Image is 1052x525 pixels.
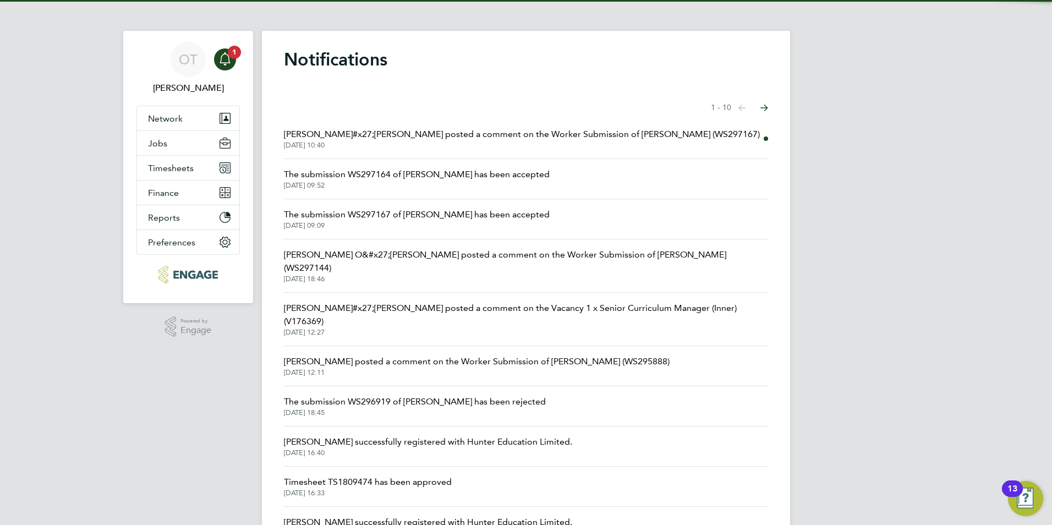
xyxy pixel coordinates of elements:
[137,230,239,254] button: Preferences
[284,128,760,141] span: [PERSON_NAME]#x27;[PERSON_NAME] posted a comment on the Worker Submission of [PERSON_NAME] (WS297...
[165,316,212,337] a: Powered byEngage
[284,208,550,221] span: The submission WS297167 of [PERSON_NAME] has been accepted
[214,42,236,77] a: 1
[284,435,572,457] a: [PERSON_NAME] successfully registered with Hunter Education Limited.[DATE] 16:40
[179,52,198,67] span: OT
[284,128,760,150] a: [PERSON_NAME]#x27;[PERSON_NAME] posted a comment on the Worker Submission of [PERSON_NAME] (WS297...
[123,31,253,303] nav: Main navigation
[137,156,239,180] button: Timesheets
[284,181,550,190] span: [DATE] 09:52
[137,205,239,229] button: Reports
[284,248,768,275] span: [PERSON_NAME] O&#x27;[PERSON_NAME] posted a comment on the Worker Submission of [PERSON_NAME] (WS...
[711,97,768,119] nav: Select page of notifications list
[148,212,180,223] span: Reports
[284,355,670,377] a: [PERSON_NAME] posted a comment on the Worker Submission of [PERSON_NAME] (WS295888)[DATE] 12:11
[284,475,452,497] a: Timesheet TS1809474 has been approved[DATE] 16:33
[136,81,240,95] span: Olivia Triassi
[284,168,550,181] span: The submission WS297164 of [PERSON_NAME] has been accepted
[284,435,572,449] span: [PERSON_NAME] successfully registered with Hunter Education Limited.
[158,266,217,283] img: huntereducation-logo-retina.png
[136,266,240,283] a: Go to home page
[284,355,670,368] span: [PERSON_NAME] posted a comment on the Worker Submission of [PERSON_NAME] (WS295888)
[180,316,211,326] span: Powered by
[284,408,546,417] span: [DATE] 18:45
[148,188,179,198] span: Finance
[284,489,452,497] span: [DATE] 16:33
[148,237,195,248] span: Preferences
[284,302,768,328] span: [PERSON_NAME]#x27;[PERSON_NAME] posted a comment on the Vacancy 1 x Senior Curriculum Manager (In...
[1008,481,1043,516] button: Open Resource Center, 13 new notifications
[180,326,211,335] span: Engage
[284,368,670,377] span: [DATE] 12:11
[284,395,546,408] span: The submission WS296919 of [PERSON_NAME] has been rejected
[284,208,550,230] a: The submission WS297167 of [PERSON_NAME] has been accepted[DATE] 09:09
[284,221,550,230] span: [DATE] 09:09
[284,141,760,150] span: [DATE] 10:40
[148,138,167,149] span: Jobs
[1007,489,1017,503] div: 13
[284,328,768,337] span: [DATE] 12:27
[284,475,452,489] span: Timesheet TS1809474 has been approved
[148,113,183,124] span: Network
[137,106,239,130] button: Network
[284,395,546,417] a: The submission WS296919 of [PERSON_NAME] has been rejected[DATE] 18:45
[284,48,768,70] h1: Notifications
[284,248,768,283] a: [PERSON_NAME] O&#x27;[PERSON_NAME] posted a comment on the Worker Submission of [PERSON_NAME] (WS...
[136,42,240,95] a: OT[PERSON_NAME]
[284,302,768,337] a: [PERSON_NAME]#x27;[PERSON_NAME] posted a comment on the Vacancy 1 x Senior Curriculum Manager (In...
[284,449,572,457] span: [DATE] 16:40
[284,275,768,283] span: [DATE] 18:46
[284,168,550,190] a: The submission WS297164 of [PERSON_NAME] has been accepted[DATE] 09:52
[148,163,194,173] span: Timesheets
[228,46,241,59] span: 1
[137,181,239,205] button: Finance
[137,131,239,155] button: Jobs
[711,102,731,113] span: 1 - 10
